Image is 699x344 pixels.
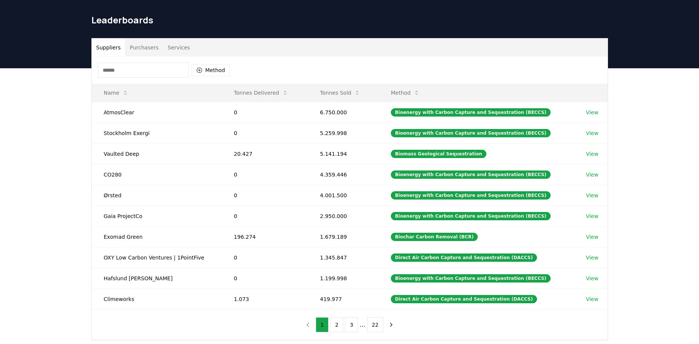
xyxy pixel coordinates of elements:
[308,102,379,123] td: 6.750.000
[191,64,230,76] button: Method
[316,317,329,332] button: 1
[391,233,478,241] div: Biochar Carbon Removal (BCR)
[391,129,551,137] div: Bioenergy with Carbon Capture and Sequestration (BECCS)
[586,254,598,261] a: View
[92,143,222,164] td: Vaulted Deep
[222,164,308,185] td: 0
[92,206,222,226] td: Gaia ProjectCo
[391,212,551,220] div: Bioenergy with Carbon Capture and Sequestration (BECCS)
[345,317,358,332] button: 3
[391,295,537,303] div: Direct Air Carbon Capture and Sequestration (DACCS)
[222,247,308,268] td: 0
[125,38,163,57] button: Purchasers
[98,85,134,100] button: Name
[222,185,308,206] td: 0
[586,192,598,199] a: View
[391,170,551,179] div: Bioenergy with Carbon Capture and Sequestration (BECCS)
[367,317,384,332] button: 22
[92,185,222,206] td: Ørsted
[314,85,366,100] button: Tonnes Sold
[385,317,398,332] button: next page
[92,38,125,57] button: Suppliers
[391,108,551,117] div: Bioenergy with Carbon Capture and Sequestration (BECCS)
[222,226,308,247] td: 196.274
[586,129,598,137] a: View
[228,85,294,100] button: Tonnes Delivered
[91,14,608,26] h1: Leaderboards
[586,171,598,178] a: View
[92,164,222,185] td: CO280
[586,150,598,158] a: View
[308,226,379,247] td: 1.679.189
[586,233,598,241] a: View
[92,226,222,247] td: Exomad Green
[385,85,426,100] button: Method
[308,289,379,309] td: 419.977
[308,206,379,226] td: 2.950.000
[222,102,308,123] td: 0
[222,143,308,164] td: 20.427
[163,38,194,57] button: Services
[391,191,551,200] div: Bioenergy with Carbon Capture and Sequestration (BECCS)
[92,123,222,143] td: Stockholm Exergi
[391,150,486,158] div: Biomass Geological Sequestration
[391,274,551,283] div: Bioenergy with Carbon Capture and Sequestration (BECCS)
[92,289,222,309] td: Climeworks
[586,109,598,116] a: View
[222,268,308,289] td: 0
[586,212,598,220] a: View
[308,164,379,185] td: 4.359.446
[391,253,537,262] div: Direct Air Carbon Capture and Sequestration (DACCS)
[222,206,308,226] td: 0
[222,289,308,309] td: 1.073
[586,275,598,282] a: View
[222,123,308,143] td: 0
[308,123,379,143] td: 5.259.998
[92,247,222,268] td: OXY Low Carbon Ventures | 1PointFive
[92,102,222,123] td: AtmosClear
[586,295,598,303] a: View
[92,268,222,289] td: Hafslund [PERSON_NAME]
[308,247,379,268] td: 1.345.847
[308,268,379,289] td: 1.199.998
[360,320,365,329] li: ...
[308,143,379,164] td: 5.141.194
[330,317,343,332] button: 2
[308,185,379,206] td: 4.001.500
